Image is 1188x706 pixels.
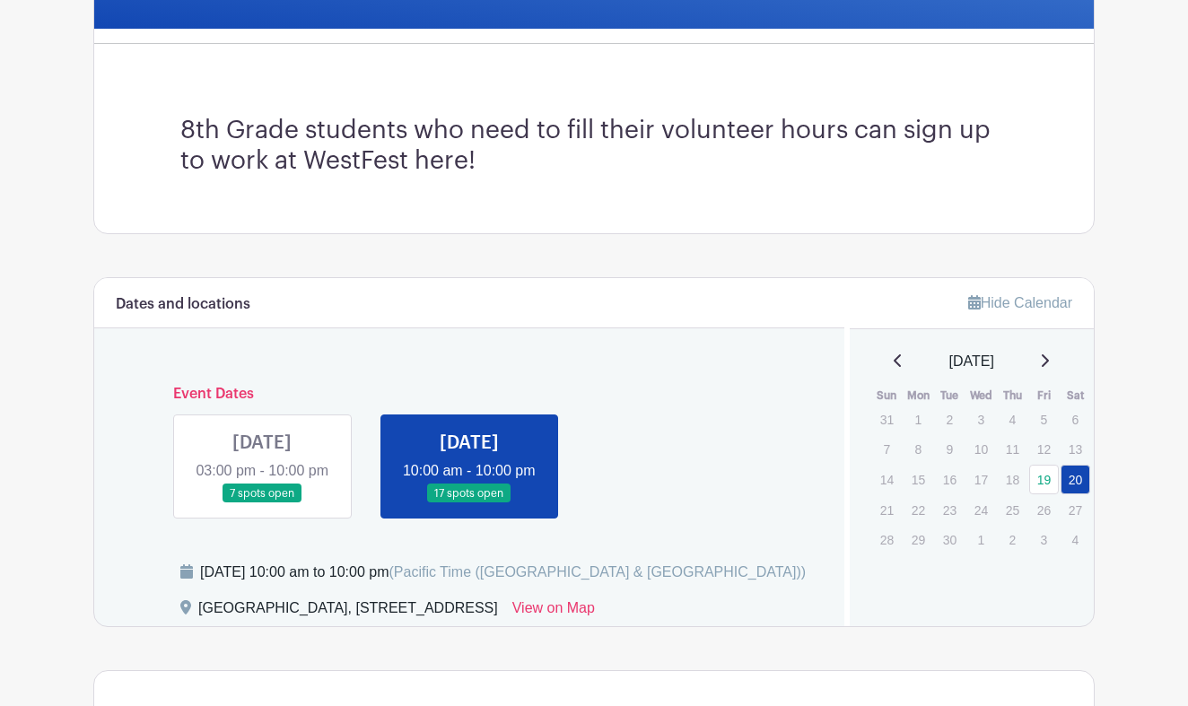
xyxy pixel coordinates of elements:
p: 30 [935,526,965,553]
div: [DATE] 10:00 am to 10:00 pm [200,562,806,583]
p: 21 [872,496,902,524]
p: 29 [904,526,933,553]
a: Hide Calendar [968,295,1072,310]
a: View on Map [512,597,595,626]
h6: Event Dates [159,386,780,403]
span: [DATE] [949,351,994,372]
p: 10 [966,435,996,463]
p: 24 [966,496,996,524]
th: Tue [934,387,965,405]
th: Thu [997,387,1028,405]
p: 23 [935,496,965,524]
p: 8 [904,435,933,463]
p: 15 [904,466,933,493]
p: 17 [966,466,996,493]
p: 27 [1061,496,1090,524]
p: 4 [1061,526,1090,553]
p: 26 [1029,496,1059,524]
p: 16 [935,466,965,493]
p: 3 [1029,526,1059,553]
p: 5 [1029,405,1059,433]
p: 1 [904,405,933,433]
p: 11 [998,435,1027,463]
p: 9 [935,435,965,463]
p: 7 [872,435,902,463]
p: 25 [998,496,1027,524]
span: (Pacific Time ([GEOGRAPHIC_DATA] & [GEOGRAPHIC_DATA])) [389,564,806,580]
p: 14 [872,466,902,493]
p: 6 [1061,405,1090,433]
div: [GEOGRAPHIC_DATA], [STREET_ADDRESS] [198,597,498,626]
th: Sun [871,387,903,405]
th: Mon [903,387,934,405]
p: 4 [998,405,1027,433]
p: 28 [872,526,902,553]
p: 1 [966,526,996,553]
th: Wed [965,387,997,405]
p: 31 [872,405,902,433]
a: 20 [1061,465,1090,494]
h3: 8th Grade students who need to fill their volunteer hours can sign up to work at WestFest here! [180,116,1008,176]
p: 2 [935,405,965,433]
p: 18 [998,466,1027,493]
p: 3 [966,405,996,433]
p: 12 [1029,435,1059,463]
p: 2 [998,526,1027,553]
h6: Dates and locations [116,296,250,313]
p: 13 [1061,435,1090,463]
a: 19 [1029,465,1059,494]
th: Fri [1028,387,1060,405]
p: 22 [904,496,933,524]
th: Sat [1060,387,1091,405]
